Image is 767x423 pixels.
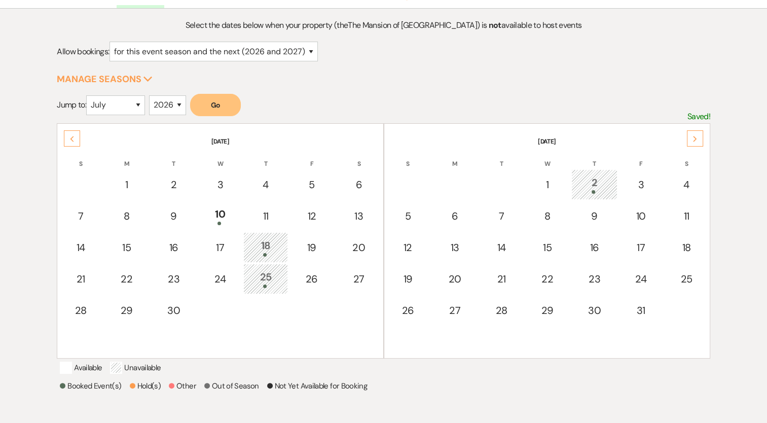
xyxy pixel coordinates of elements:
[289,147,335,168] th: F
[109,177,144,192] div: 1
[109,240,144,255] div: 15
[687,110,710,123] p: Saved!
[385,147,431,168] th: S
[64,208,97,224] div: 7
[109,208,144,224] div: 8
[577,175,612,194] div: 2
[485,271,518,287] div: 21
[618,147,663,168] th: F
[203,240,237,255] div: 17
[530,208,565,224] div: 8
[64,240,97,255] div: 14
[530,177,565,192] div: 1
[130,380,161,392] p: Hold(s)
[204,380,259,392] p: Out of Season
[437,303,472,318] div: 27
[57,99,86,110] span: Jump to:
[58,125,382,146] th: [DATE]
[479,147,524,168] th: T
[64,271,97,287] div: 21
[64,303,97,318] div: 28
[203,177,237,192] div: 3
[190,94,241,116] button: Go
[295,177,329,192] div: 5
[391,240,425,255] div: 12
[437,240,472,255] div: 13
[57,46,109,57] span: Allow bookings:
[58,147,103,168] th: S
[624,240,658,255] div: 17
[57,75,153,84] button: Manage Seasons
[249,208,282,224] div: 11
[624,271,658,287] div: 24
[485,208,518,224] div: 7
[169,380,196,392] p: Other
[391,303,425,318] div: 26
[203,271,237,287] div: 24
[530,271,565,287] div: 22
[437,208,472,224] div: 6
[341,177,377,192] div: 6
[577,240,612,255] div: 16
[624,303,658,318] div: 31
[156,177,192,192] div: 2
[156,240,192,255] div: 16
[341,208,377,224] div: 13
[489,20,501,30] strong: not
[341,240,377,255] div: 20
[485,240,518,255] div: 14
[437,271,472,287] div: 20
[530,240,565,255] div: 15
[670,208,703,224] div: 11
[670,240,703,255] div: 18
[249,269,282,288] div: 25
[336,147,382,168] th: S
[577,208,612,224] div: 9
[525,147,570,168] th: W
[670,271,703,287] div: 25
[243,147,288,168] th: T
[156,271,192,287] div: 23
[295,240,329,255] div: 19
[151,147,197,168] th: T
[385,125,709,146] th: [DATE]
[670,177,703,192] div: 4
[577,303,612,318] div: 30
[577,271,612,287] div: 23
[109,303,144,318] div: 29
[156,208,192,224] div: 9
[391,208,425,224] div: 5
[295,271,329,287] div: 26
[198,147,242,168] th: W
[109,271,144,287] div: 22
[341,271,377,287] div: 27
[624,177,658,192] div: 3
[249,177,282,192] div: 4
[138,19,629,32] p: Select the dates below when your property (the The Mansion of [GEOGRAPHIC_DATA] ) is available to...
[203,206,237,225] div: 10
[60,362,102,374] p: Available
[391,271,425,287] div: 19
[249,238,282,257] div: 18
[295,208,329,224] div: 12
[110,362,161,374] p: Unavailable
[530,303,565,318] div: 29
[571,147,618,168] th: T
[267,380,367,392] p: Not Yet Available for Booking
[485,303,518,318] div: 28
[664,147,709,168] th: S
[431,147,478,168] th: M
[156,303,192,318] div: 30
[60,380,121,392] p: Booked Event(s)
[104,147,150,168] th: M
[624,208,658,224] div: 10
